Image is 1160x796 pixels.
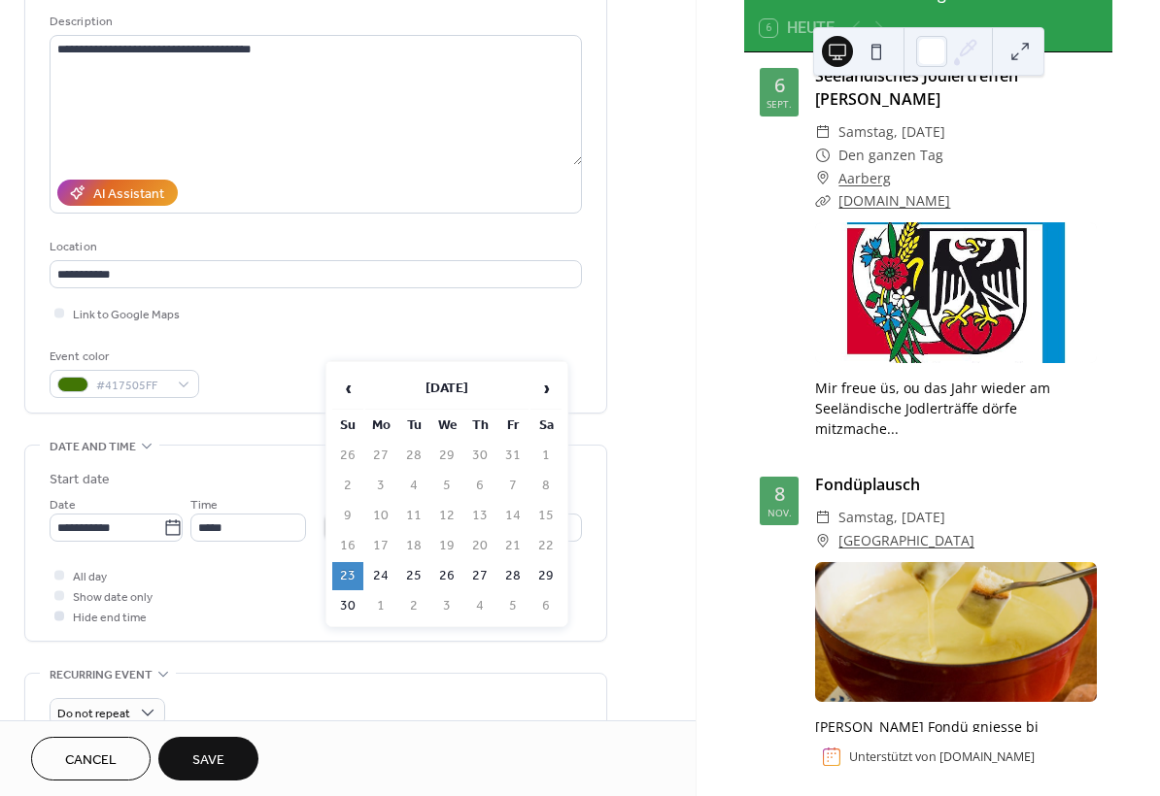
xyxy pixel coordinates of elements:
span: All day [73,567,107,587]
div: ​ [815,120,831,144]
span: Samstag, [DATE] [838,120,945,144]
td: 19 [431,532,462,560]
span: Link to Google Maps [73,305,180,325]
td: 5 [497,592,529,620]
div: Location [50,237,578,257]
th: We [431,412,462,440]
td: 24 [365,562,396,590]
button: Save [158,737,258,780]
td: 4 [464,592,495,620]
button: Cancel [31,737,151,780]
a: Aarberg [838,167,891,190]
td: 1 [530,442,562,470]
td: 18 [398,532,429,560]
span: Save [192,750,224,771]
td: 20 [464,532,495,560]
span: Date [50,495,76,515]
td: 30 [332,592,363,620]
td: 6 [530,592,562,620]
td: 2 [398,592,429,620]
div: ​ [815,167,831,190]
div: ​ [815,529,831,552]
span: Hide end time [73,608,147,628]
td: 15 [530,502,562,530]
th: Fr [497,412,529,440]
div: Description [50,12,578,32]
td: 7 [497,472,529,500]
td: 28 [398,442,429,470]
td: 29 [530,562,562,590]
span: Do not repeat [57,703,130,725]
td: 4 [398,472,429,500]
div: 6 [774,76,785,95]
td: 23 [332,562,363,590]
td: 27 [464,562,495,590]
span: Time [190,495,218,515]
div: ​ [815,506,831,529]
td: 26 [431,562,462,590]
td: 26 [332,442,363,470]
div: ​ [815,189,831,213]
a: [DOMAIN_NAME] [939,748,1035,765]
div: Fondüplausch [815,473,1097,496]
span: Den ganzen Tag [838,144,943,167]
button: AI Assistant [57,180,178,206]
td: 2 [332,472,363,500]
span: Date and time [50,437,136,457]
td: 1 [365,592,396,620]
td: 29 [431,442,462,470]
td: 14 [497,502,529,530]
td: 30 [464,442,495,470]
td: 8 [530,472,562,500]
th: Mo [365,412,396,440]
td: 11 [398,502,429,530]
td: 25 [398,562,429,590]
td: 5 [431,472,462,500]
td: 16 [332,532,363,560]
div: Sept. [767,99,792,109]
th: Sa [530,412,562,440]
span: › [531,369,561,408]
span: ‹ [333,369,362,408]
div: AI Assistant [93,184,164,205]
div: Event color [50,347,195,367]
td: 28 [497,562,529,590]
td: 17 [365,532,396,560]
span: Recurring event [50,665,153,685]
div: 8 [774,484,785,504]
td: 10 [365,502,396,530]
div: Unterstützt von [849,748,1035,765]
td: 13 [464,502,495,530]
span: Show date only [73,587,153,608]
div: Start date [50,470,110,490]
div: [PERSON_NAME] Fondü gniesse bi gmüetlecher Unterhaltig mit em Jodlerklub Meierisli [815,716,1097,778]
a: [DOMAIN_NAME] [838,191,950,210]
th: Su [332,412,363,440]
div: Mir freue üs, ou das Jahr wieder am Seeländische Jodlerträffe dörfe mitzmache... [815,378,1097,439]
th: Tu [398,412,429,440]
span: Cancel [65,750,117,771]
td: 12 [431,502,462,530]
td: 27 [365,442,396,470]
td: 9 [332,502,363,530]
a: [GEOGRAPHIC_DATA] [838,529,974,552]
span: #417505FF [96,376,168,396]
td: 6 [464,472,495,500]
div: ​ [815,144,831,167]
td: 3 [431,592,462,620]
td: 21 [497,532,529,560]
td: 3 [365,472,396,500]
th: Th [464,412,495,440]
div: Nov. [768,508,792,517]
td: 22 [530,532,562,560]
th: [DATE] [365,368,529,410]
td: 31 [497,442,529,470]
span: Samstag, [DATE] [838,506,945,529]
